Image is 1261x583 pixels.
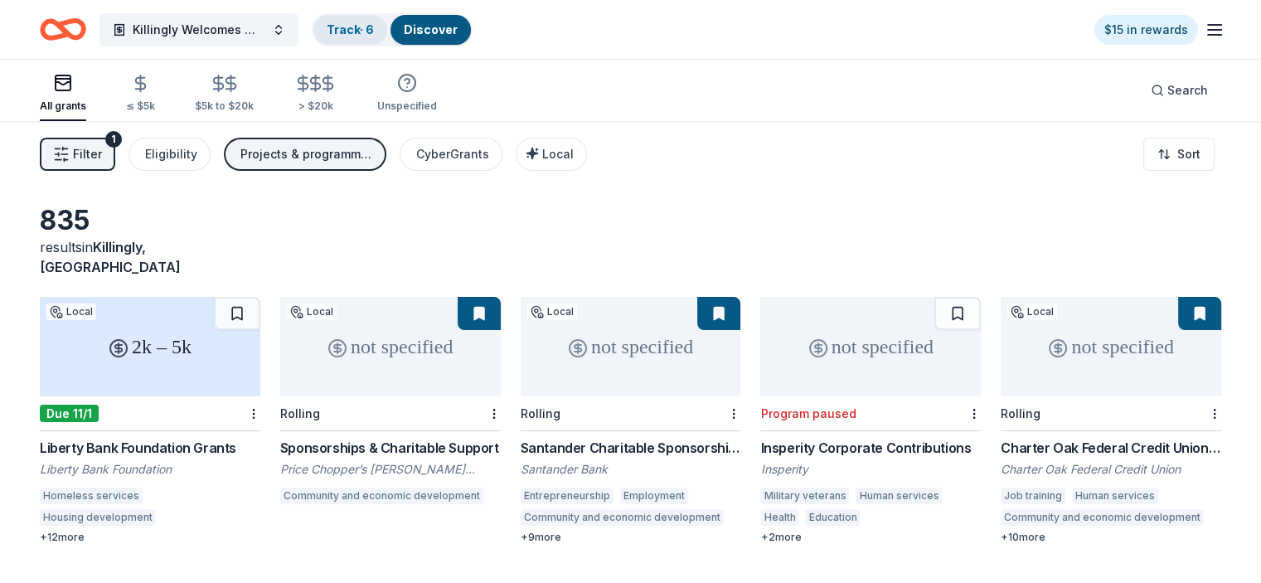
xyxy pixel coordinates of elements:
a: $15 in rewards [1094,15,1198,45]
button: Projects & programming [224,138,386,171]
a: not specifiedLocalRollingCharter Oak Federal Credit Union's Community Giving Grants ProgramCharte... [1001,297,1221,544]
div: Due 11/1 [40,405,99,422]
span: Search [1167,80,1208,100]
div: Local [46,304,96,320]
div: Local [527,304,577,320]
button: Eligibility [129,138,211,171]
button: Search [1137,74,1221,107]
div: Health [760,509,798,526]
div: + 2 more [760,531,981,544]
div: Program paused [760,406,856,420]
div: 2k – 5k [40,297,260,396]
div: Human services [856,488,942,504]
div: Insperity Corporate Contributions [760,438,981,458]
div: Unspecified [377,100,437,113]
a: 2k – 5kLocalDue 11/1Liberty Bank Foundation GrantsLiberty Bank FoundationHomeless servicesHousing... [40,297,260,544]
div: Education [805,509,860,526]
div: + 10 more [1001,531,1221,544]
div: Sponsorships & Charitable Support [280,438,501,458]
div: not specified [1001,297,1221,396]
div: Eligibility [145,144,197,164]
div: Community and economic development [280,488,483,504]
div: Entrepreneurship [521,488,614,504]
div: 835 [40,204,260,237]
span: in [40,239,181,275]
div: not specified [280,297,501,396]
div: Santander Bank [521,461,741,478]
div: Rolling [280,406,320,420]
div: not specified [521,297,741,396]
div: Homeless services [40,488,143,504]
button: Sort [1143,138,1215,171]
a: Track· 6 [327,22,374,36]
div: Insperity [760,461,981,478]
div: Rolling [1001,406,1040,420]
div: not specified [760,297,981,396]
div: $5k to $20k [195,100,254,113]
div: Rolling [521,406,560,420]
a: not specifiedLocalRollingSantander Charitable Sponsorship ProgramSantander BankEntrepreneurshipEm... [521,297,741,544]
div: Community and economic development [1001,509,1204,526]
div: ≤ $5k [126,100,155,113]
a: not specifiedProgram pausedInsperity Corporate ContributionsInsperityMilitary veteransHuman servi... [760,297,981,544]
div: Charter Oak Federal Credit Union [1001,461,1221,478]
div: + 12 more [40,531,260,544]
div: Local [287,304,337,320]
div: 1 [105,131,122,148]
button: CyberGrants [400,138,502,171]
div: Employment [620,488,688,504]
button: $5k to $20k [195,67,254,121]
div: Human services [1072,488,1158,504]
span: Killingly, [GEOGRAPHIC_DATA] [40,239,181,275]
div: Community and economic development [521,509,724,526]
button: All grants [40,66,86,121]
div: Housing development [40,509,156,526]
div: CyberGrants [416,144,489,164]
div: Local [1007,304,1057,320]
div: + 9 more [521,531,741,544]
div: Job training [1001,488,1065,504]
button: > $20k [293,67,337,121]
div: > $20k [293,100,337,113]
button: Killingly Welcomes Wreaths Across [GEOGRAPHIC_DATA] [99,13,298,46]
a: Home [40,10,86,49]
div: Charter Oak Federal Credit Union's Community Giving Grants Program [1001,438,1221,458]
div: results [40,237,260,277]
div: Price Chopper’s [PERSON_NAME] Foundation [280,461,501,478]
div: Liberty Bank Foundation Grants [40,438,260,458]
button: Local [516,138,587,171]
span: Local [542,147,574,161]
a: Discover [404,22,458,36]
button: ≤ $5k [126,67,155,121]
button: Filter1 [40,138,115,171]
div: All grants [40,100,86,113]
span: Filter [73,144,102,164]
button: Track· 6Discover [312,13,473,46]
div: Liberty Bank Foundation [40,461,260,478]
div: Santander Charitable Sponsorship Program [521,438,741,458]
div: Projects & programming [240,144,373,164]
div: Wildlife biodiversity [866,509,972,526]
div: Military veterans [760,488,849,504]
a: not specifiedLocalRollingSponsorships & Charitable SupportPrice Chopper’s [PERSON_NAME] Foundatio... [280,297,501,509]
span: Killingly Welcomes Wreaths Across [GEOGRAPHIC_DATA] [133,20,265,40]
button: Unspecified [377,66,437,121]
span: Sort [1177,144,1200,164]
